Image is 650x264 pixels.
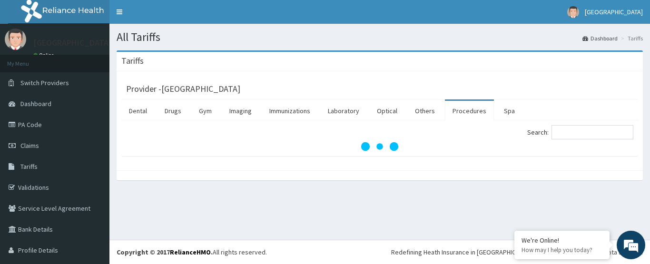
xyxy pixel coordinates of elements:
span: Switch Providers [20,78,69,87]
strong: Copyright © 2017 . [117,248,213,256]
div: Redefining Heath Insurance in [GEOGRAPHIC_DATA] using Telemedicine and Data Science! [391,247,643,257]
div: Minimize live chat window [156,5,179,28]
li: Tariffs [619,34,643,42]
span: [GEOGRAPHIC_DATA] [585,8,643,16]
a: Spa [496,101,522,121]
textarea: Type your message and hit 'Enter' [5,169,181,202]
p: [GEOGRAPHIC_DATA] [33,39,112,47]
span: We're online! [55,74,131,170]
h1: All Tariffs [117,31,643,43]
p: How may I help you today? [522,246,602,254]
h3: Tariffs [121,57,144,65]
span: Claims [20,141,39,150]
div: Chat with us now [49,53,160,66]
img: User Image [5,29,26,50]
a: Imaging [222,101,259,121]
a: Gym [191,101,219,121]
a: Online [33,52,56,59]
a: Procedures [445,101,494,121]
a: Drugs [157,101,189,121]
span: Tariffs [20,162,38,171]
a: Dental [121,101,155,121]
h3: Provider - [GEOGRAPHIC_DATA] [126,85,240,93]
footer: All rights reserved. [109,240,650,264]
a: Others [407,101,443,121]
div: We're Online! [522,236,602,244]
img: User Image [567,6,579,18]
input: Search: [552,125,633,139]
label: Search: [527,125,633,139]
a: Optical [369,101,405,121]
span: Dashboard [20,99,51,108]
a: Dashboard [582,34,618,42]
a: Immunizations [262,101,318,121]
svg: audio-loading [361,127,399,166]
a: RelianceHMO [170,248,211,256]
img: d_794563401_company_1708531726252_794563401 [18,48,39,71]
a: Laboratory [320,101,367,121]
